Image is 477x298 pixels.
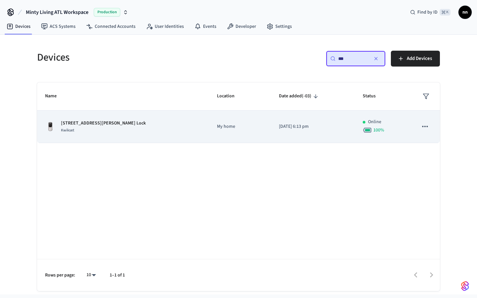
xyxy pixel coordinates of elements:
[83,270,99,280] div: 10
[61,120,146,127] p: [STREET_ADDRESS][PERSON_NAME] Lock
[405,6,456,18] div: Find by ID⌘ K
[189,21,222,32] a: Events
[261,21,297,32] a: Settings
[37,82,440,143] table: sticky table
[45,272,75,279] p: Rows per page:
[407,54,432,63] span: Add Devices
[373,127,384,133] span: 100 %
[217,91,243,101] span: Location
[461,281,469,291] img: SeamLogoGradient.69752ec5.svg
[368,119,381,125] p: Online
[279,123,347,130] p: [DATE] 6:13 pm
[363,91,384,101] span: Status
[222,21,261,32] a: Developer
[279,91,320,101] span: Date added(-03)
[37,51,235,64] h5: Devices
[61,127,74,133] span: Kwikset
[94,8,120,17] span: Production
[440,9,450,16] span: ⌘ K
[417,9,438,16] span: Find by ID
[45,122,56,132] img: Yale Assure Touchscreen Wifi Smart Lock, Satin Nickel, Front
[459,6,471,18] span: nn
[141,21,189,32] a: User Identities
[391,51,440,67] button: Add Devices
[26,8,88,16] span: Minty Living ATL Workspace
[110,272,125,279] p: 1–1 of 1
[81,21,141,32] a: Connected Accounts
[1,21,36,32] a: Devices
[45,91,65,101] span: Name
[36,21,81,32] a: ACS Systems
[217,123,263,130] p: My home
[458,6,472,19] button: nn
